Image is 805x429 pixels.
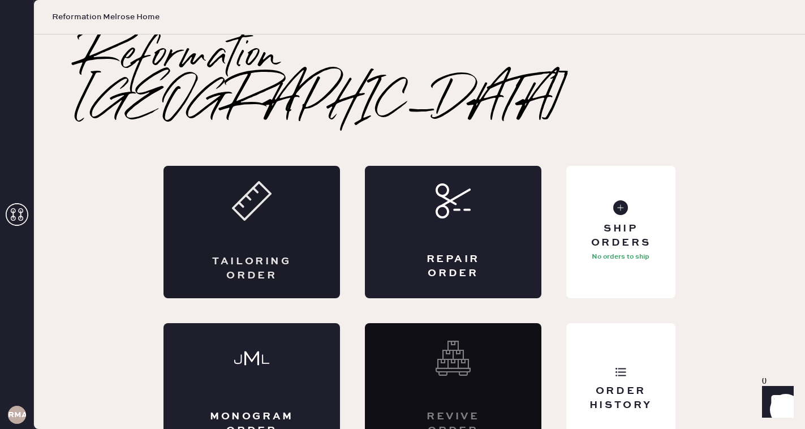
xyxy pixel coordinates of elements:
[592,250,649,264] p: No orders to ship
[79,35,760,125] h2: Reformation [GEOGRAPHIC_DATA]
[8,411,26,419] h3: RMA
[751,378,800,427] iframe: Front Chat
[410,252,496,281] div: Repair Order
[575,222,666,250] div: Ship Orders
[209,255,295,283] div: Tailoring Order
[575,384,666,413] div: Order History
[52,11,160,23] span: Reformation Melrose Home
